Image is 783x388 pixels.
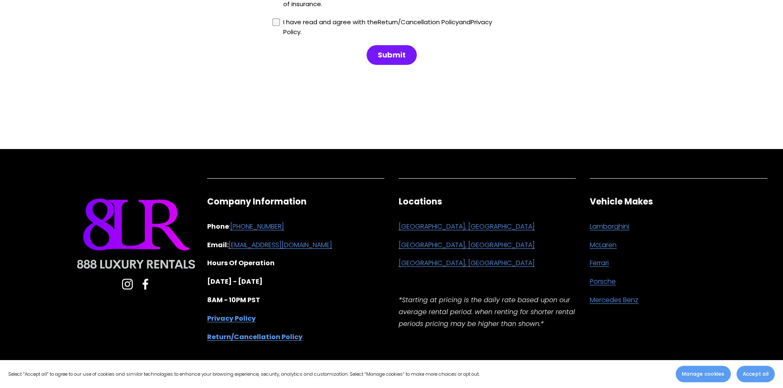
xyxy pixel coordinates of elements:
strong: Return/Cancellation Policy [207,332,303,342]
a: Porsche [590,276,616,288]
button: Accept all [737,366,775,382]
p: Select “Accept all” to agree to our use of cookies and similar technologies to enhance your brows... [8,370,480,379]
a: [GEOGRAPHIC_DATA], [GEOGRAPHIC_DATA] [399,239,535,251]
span: Accept all [743,370,769,378]
p: : [207,221,385,233]
strong: Company Information [207,195,307,207]
a: [GEOGRAPHIC_DATA], [GEOGRAPHIC_DATA] [399,257,535,269]
em: *Starting at pricing is the daily rate based upon our average rental period. when renting for sho... [399,295,577,328]
strong: Email: [207,240,229,250]
a: [GEOGRAPHIC_DATA], [GEOGRAPHIC_DATA] [399,221,535,233]
strong: Vehicle Makes [590,195,653,207]
a: Privacy Policy [207,313,256,325]
strong: Hours Of Operation [207,258,275,268]
a: Ferrari [590,257,609,269]
a: McLaren [590,239,617,251]
strong: Locations [399,195,442,207]
a: [PHONE_NUMBER] [230,221,284,233]
button: Manage cookies [676,366,730,382]
a: Mercedes Benz [590,294,638,306]
a: Instagram [122,278,133,290]
a: Return/Cancellation Policy [207,331,303,343]
div: I have read and agree with the and . [283,17,511,37]
a: Lamborghini [590,221,629,233]
strong: 8AM - 10PM PST [207,295,260,305]
a: Facebook [140,278,151,290]
button: Submit [367,45,417,65]
span: Submit [378,50,406,60]
span: Manage cookies [682,370,724,378]
strong: [DATE] - [DATE] [207,277,263,286]
a: [EMAIL_ADDRESS][DOMAIN_NAME] [229,239,332,251]
strong: Phone [207,222,229,231]
a: Return/Cancellation Policy [378,18,459,26]
strong: Privacy Policy [207,314,256,323]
